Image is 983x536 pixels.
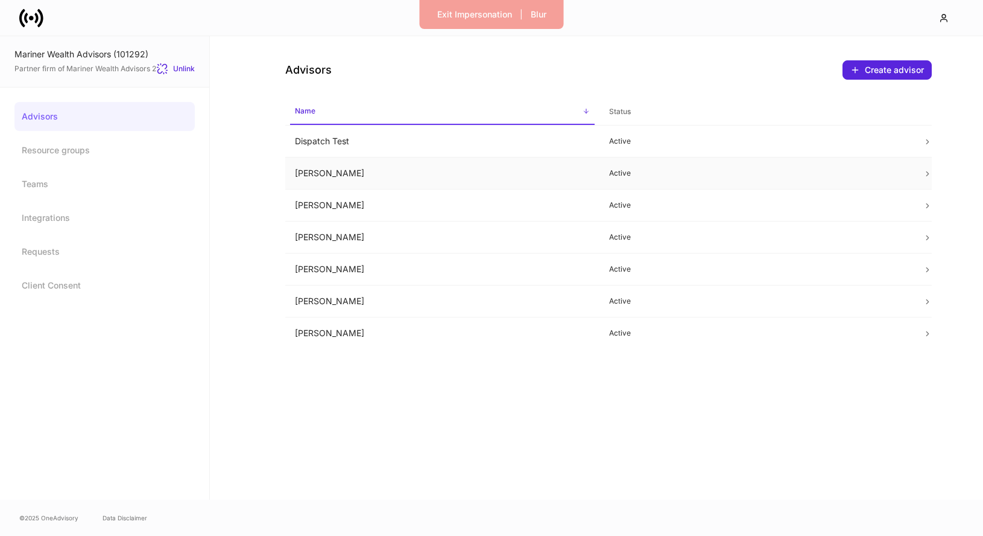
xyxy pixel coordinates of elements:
[285,254,599,286] td: [PERSON_NAME]
[609,136,904,146] p: Active
[66,64,156,73] a: Mariner Wealth Advisors 2
[842,60,932,80] button: Create advisor
[609,168,904,178] p: Active
[609,106,631,117] h6: Status
[19,513,78,523] span: © 2025 OneAdvisory
[14,136,195,165] a: Resource groups
[285,190,599,222] td: [PERSON_NAME]
[609,296,904,306] p: Active
[285,63,332,77] h4: Advisors
[531,10,546,19] div: Blur
[850,65,924,75] div: Create advisor
[609,200,904,210] p: Active
[285,286,599,317] td: [PERSON_NAME]
[285,222,599,254] td: [PERSON_NAME]
[103,513,147,523] a: Data Disclaimer
[14,271,195,300] a: Client Consent
[285,126,599,158] td: Dispatch Test
[609,328,904,338] p: Active
[14,237,195,266] a: Requests
[14,102,195,131] a: Advisors
[14,64,156,74] span: Partner firm of
[285,317,599,349] td: [PERSON_NAME]
[609,232,904,242] p: Active
[14,170,195,199] a: Teams
[156,63,195,75] button: Unlink
[429,5,520,24] button: Exit Impersonation
[523,5,554,24] button: Blur
[14,203,195,232] a: Integrations
[437,10,512,19] div: Exit Impersonation
[609,264,904,274] p: Active
[295,105,315,116] h6: Name
[290,99,595,125] span: Name
[604,100,909,124] span: Status
[285,158,599,190] td: [PERSON_NAME]
[14,48,195,60] div: Mariner Wealth Advisors (101292)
